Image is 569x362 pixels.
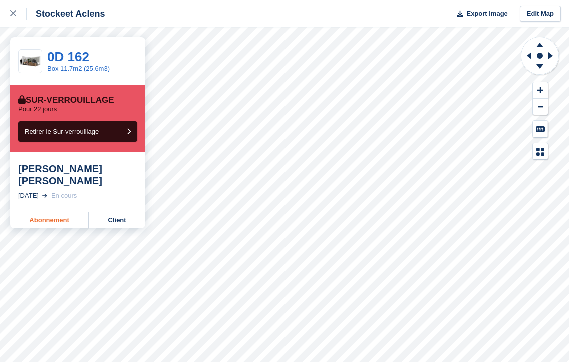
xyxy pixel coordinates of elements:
span: Export Image [466,9,507,19]
span: Retirer le Sur-verrouillage [25,128,99,135]
a: Abonnement [10,212,89,228]
div: [PERSON_NAME] [PERSON_NAME] [18,163,137,187]
button: Keyboard Shortcuts [533,121,548,137]
a: Box 11.7m2 (25.6m3) [47,65,110,72]
p: Pour 22 jours [18,105,57,113]
div: [DATE] [18,191,39,201]
a: 0D 162 [47,49,89,64]
button: Export Image [451,6,508,22]
a: Edit Map [520,6,561,22]
div: Sur-verrouillage [18,95,114,105]
button: Zoom In [533,82,548,99]
button: Map Legend [533,143,548,160]
a: Client [89,212,145,228]
div: En cours [51,191,77,201]
button: Zoom Out [533,99,548,115]
button: Retirer le Sur-verrouillage [18,121,137,142]
img: arrow-right-light-icn-cde0832a797a2874e46488d9cf13f60e5c3a73dbe684e267c42b8395dfbc2abf.svg [42,194,47,198]
div: Stockeet Aclens [27,8,105,20]
img: 135-sqft-unit%202023-11-07%2015_54_32.jpg [19,53,42,70]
